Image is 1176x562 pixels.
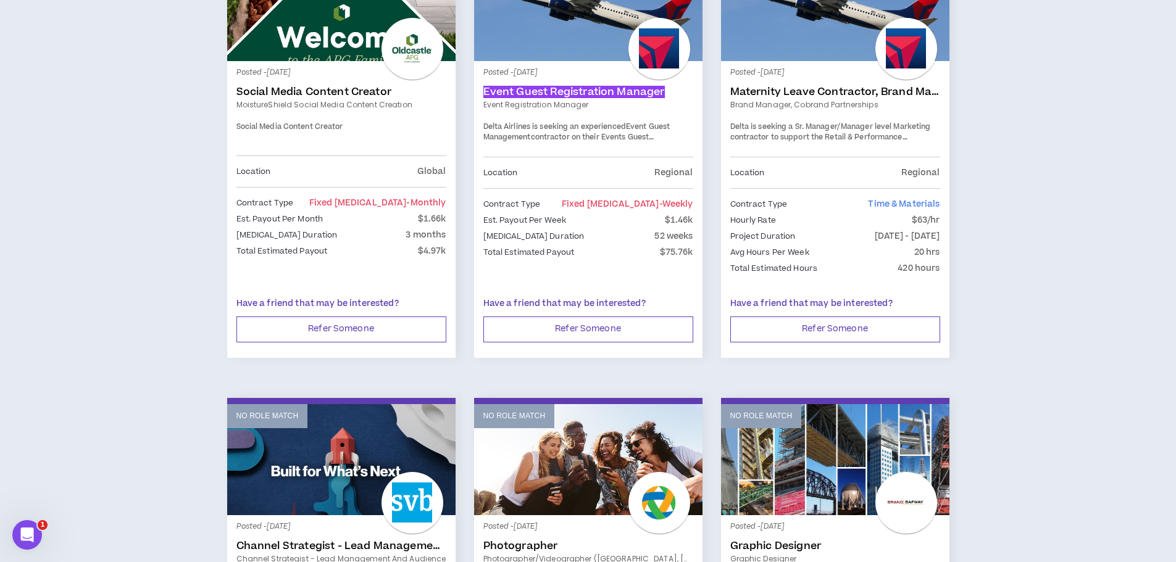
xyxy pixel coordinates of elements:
[236,86,446,98] a: Social Media Content Creator
[665,213,693,227] p: $1.46k
[236,410,299,422] p: No Role Match
[483,410,546,422] p: No Role Match
[730,166,765,180] p: Location
[654,166,693,180] p: Regional
[730,521,940,532] p: Posted - [DATE]
[721,404,949,515] a: No Role Match
[914,246,940,259] p: 20 hrs
[236,122,343,132] span: Social Media Content Creator
[730,246,809,259] p: Avg Hours Per Week
[875,229,940,243] p: [DATE] - [DATE]
[483,99,693,110] a: Event Registration Manager
[730,67,940,78] p: Posted - [DATE]
[483,166,518,180] p: Location
[236,67,446,78] p: Posted - [DATE]
[483,67,693,78] p: Posted - [DATE]
[483,122,626,132] span: Delta Airlines is seeking an experienced
[236,228,338,242] p: [MEDICAL_DATA] Duration
[236,297,446,310] p: Have a friend that may be interested?
[730,99,940,110] a: Brand Manager, Cobrand Partnerships
[309,197,446,209] span: Fixed [MEDICAL_DATA]
[236,99,446,110] a: MoistureShield Social Media Content Creation
[483,122,670,143] strong: Event Guest Management
[418,244,446,258] p: $4.97k
[417,165,446,178] p: Global
[912,213,940,227] p: $63/hr
[730,86,940,98] a: Maternity Leave Contractor, Brand Marketing Manager (Cobrand Partnerships)
[659,198,693,210] span: - weekly
[483,86,693,98] a: Event Guest Registration Manager
[236,212,323,226] p: Est. Payout Per Month
[483,521,693,532] p: Posted - [DATE]
[418,212,446,226] p: $1.66k
[660,246,693,259] p: $75.76k
[406,228,446,242] p: 3 months
[483,213,566,227] p: Est. Payout Per Week
[236,521,446,532] p: Posted - [DATE]
[730,213,776,227] p: Hourly Rate
[730,410,793,422] p: No Role Match
[730,229,796,243] p: Project Duration
[483,316,693,342] button: Refer Someone
[562,198,693,210] span: Fixed [MEDICAL_DATA]
[901,166,940,180] p: Regional
[730,316,940,342] button: Refer Someone
[730,122,932,165] span: Delta is seeking a Sr. Manager/Manager level Marketing contractor to support the Retail & Perform...
[730,540,940,552] a: Graphic Designer
[654,229,693,243] p: 52 weeks
[483,540,693,552] a: Photographer
[483,197,541,211] p: Contract Type
[12,520,42,550] iframe: Intercom live chat
[236,165,271,178] p: Location
[730,197,788,211] p: Contract Type
[474,404,703,515] a: No Role Match
[236,316,446,342] button: Refer Someone
[730,297,940,310] p: Have a friend that may be interested?
[38,520,48,530] span: 1
[868,198,940,210] span: Time & Materials
[483,229,585,243] p: [MEDICAL_DATA] Duration
[730,262,818,275] p: Total Estimated Hours
[236,196,294,210] p: Contract Type
[483,132,683,186] span: contractor on their Events Guest Management team. This a 40hrs/week position with 2-3 days in the...
[483,297,693,310] p: Have a friend that may be interested?
[236,540,446,552] a: Channel Strategist - Lead Management and Audience
[898,262,940,275] p: 420 hours
[227,404,456,515] a: No Role Match
[406,197,446,209] span: - monthly
[236,244,328,258] p: Total Estimated Payout
[483,246,575,259] p: Total Estimated Payout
